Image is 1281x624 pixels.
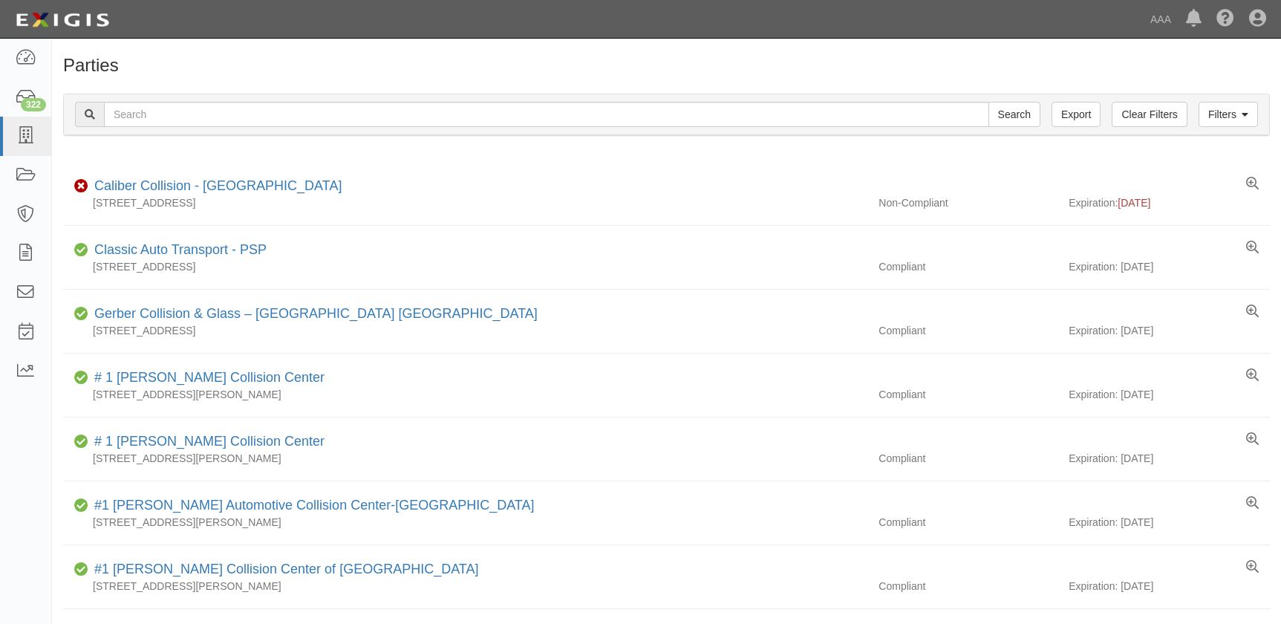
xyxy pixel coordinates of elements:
div: Compliant [867,323,1069,338]
i: Help Center - Complianz [1216,10,1234,28]
div: Expiration: [DATE] [1069,451,1270,466]
a: Gerber Collision & Glass – [GEOGRAPHIC_DATA] [GEOGRAPHIC_DATA] [94,306,538,321]
div: # 1 Cochran Collision Center [88,432,325,452]
div: Expiration: [DATE] [1069,259,1270,274]
div: #1 Cochran Collision Center of Greensburg [88,560,479,579]
i: Compliant [74,501,88,511]
a: View results summary [1246,432,1259,447]
a: View results summary [1246,496,1259,511]
i: Compliant [74,437,88,447]
div: Expiration: [DATE] [1069,579,1270,594]
input: Search [988,102,1040,127]
a: View results summary [1246,305,1259,319]
div: 322 [21,98,46,111]
span: [DATE] [1118,197,1150,209]
a: #1 [PERSON_NAME] Collision Center of [GEOGRAPHIC_DATA] [94,562,479,576]
input: Search [104,102,989,127]
a: View results summary [1246,560,1259,575]
div: Non-Compliant [867,195,1069,210]
div: # 1 Cochran Collision Center [88,368,325,388]
div: Compliant [867,579,1069,594]
div: [STREET_ADDRESS] [63,195,867,210]
div: Compliant [867,451,1069,466]
i: Compliant [74,565,88,575]
a: Filters [1199,102,1258,127]
div: Expiration: [DATE] [1069,387,1270,402]
div: [STREET_ADDRESS] [63,259,867,274]
div: [STREET_ADDRESS][PERSON_NAME] [63,387,867,402]
div: [STREET_ADDRESS][PERSON_NAME] [63,515,867,530]
a: Clear Filters [1112,102,1187,127]
a: AAA [1143,4,1179,34]
div: Expiration: [DATE] [1069,323,1270,338]
img: logo-5460c22ac91f19d4615b14bd174203de0afe785f0fc80cf4dbbc73dc1793850b.png [11,7,114,33]
i: Compliant [74,245,88,256]
a: # 1 [PERSON_NAME] Collision Center [94,370,325,385]
h1: Parties [63,56,1270,75]
a: Caliber Collision - [GEOGRAPHIC_DATA] [94,178,342,193]
i: Compliant [74,373,88,383]
div: #1 Cochran Automotive Collision Center-Monroeville [88,496,535,516]
a: Classic Auto Transport - PSP [94,242,267,257]
a: Export [1052,102,1101,127]
div: [STREET_ADDRESS] [63,323,867,338]
div: Caliber Collision - Gainesville [88,177,342,196]
div: Compliant [867,259,1069,274]
a: #1 [PERSON_NAME] Automotive Collision Center-[GEOGRAPHIC_DATA] [94,498,535,513]
a: # 1 [PERSON_NAME] Collision Center [94,434,325,449]
div: Expiration: [DATE] [1069,515,1270,530]
i: Compliant [74,309,88,319]
i: Non-Compliant [74,181,88,192]
div: [STREET_ADDRESS][PERSON_NAME] [63,579,867,594]
a: View results summary [1246,368,1259,383]
div: Expiration: [1069,195,1270,210]
div: Classic Auto Transport - PSP [88,241,267,260]
div: Compliant [867,515,1069,530]
a: View results summary [1246,177,1259,192]
a: View results summary [1246,241,1259,256]
div: Gerber Collision & Glass – Houston Brighton [88,305,538,324]
div: [STREET_ADDRESS][PERSON_NAME] [63,451,867,466]
div: Compliant [867,387,1069,402]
